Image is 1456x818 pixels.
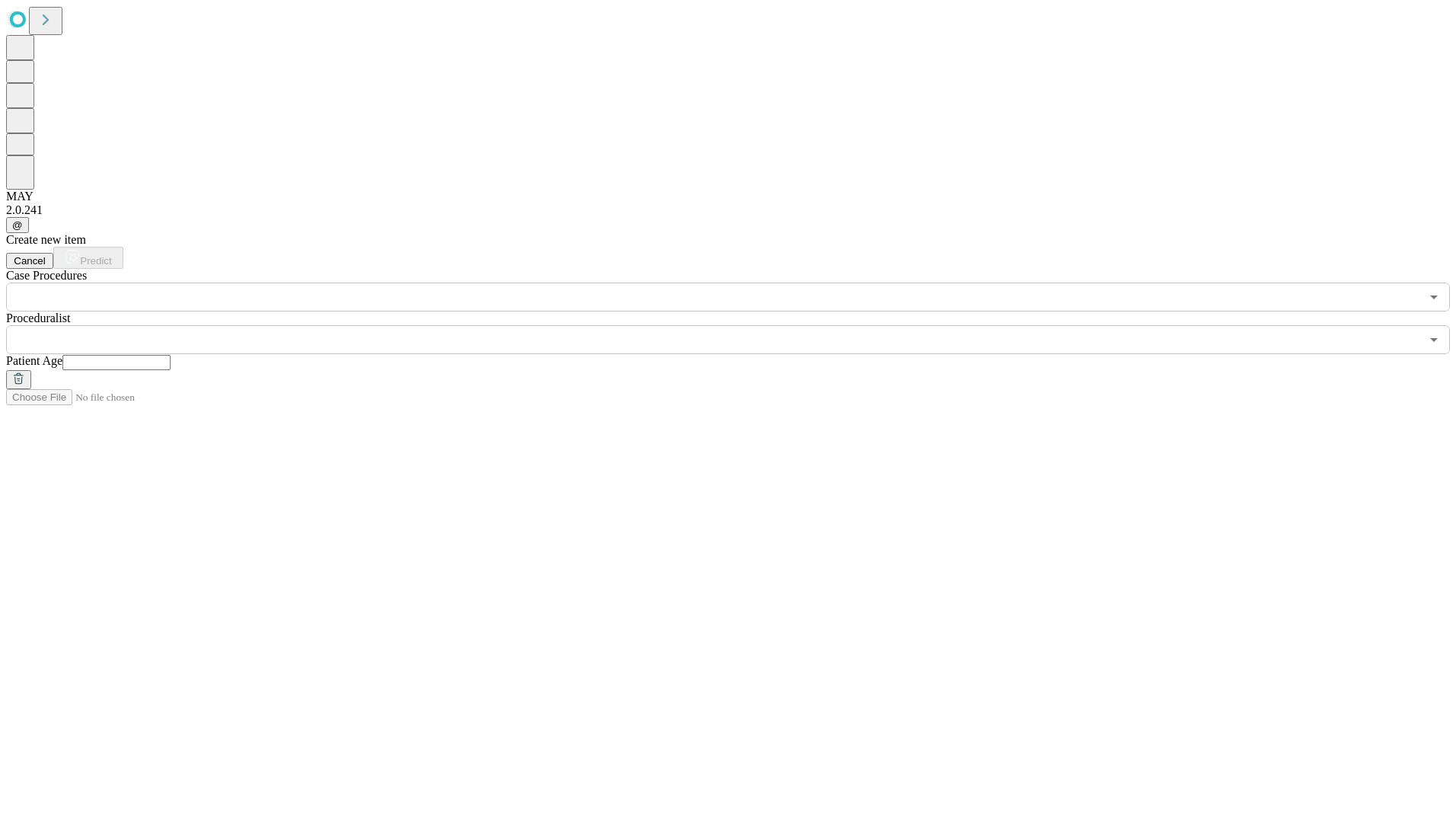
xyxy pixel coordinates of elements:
button: Cancel [6,253,53,269]
span: @ [12,219,23,231]
span: Create new item [6,233,86,246]
span: Patient Age [6,354,62,367]
button: Open [1423,286,1445,308]
span: Scheduled Procedure [6,269,87,282]
button: Open [1423,329,1445,350]
div: MAY [6,190,1450,203]
div: 2.0.241 [6,203,1450,217]
span: Predict [80,255,111,267]
button: @ [6,217,29,233]
button: Predict [53,247,123,269]
span: Cancel [14,255,46,267]
span: Proceduralist [6,312,70,324]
